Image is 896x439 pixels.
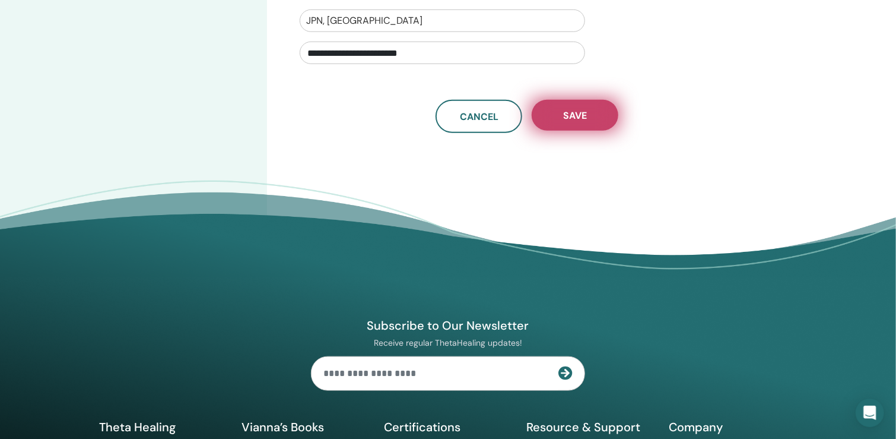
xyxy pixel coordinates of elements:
span: Save [563,109,587,122]
h5: Certifications [384,419,512,435]
button: Save [532,100,618,131]
h5: Company [669,419,797,435]
a: Cancel [436,100,522,133]
h4: Subscribe to Our Newsletter [311,318,585,333]
h5: Resource & Support [526,419,654,435]
h5: Vianna’s Books [242,419,370,435]
h5: Theta Healing [99,419,227,435]
div: Open Intercom Messenger [856,399,884,427]
p: Receive regular ThetaHealing updates! [311,337,585,348]
span: Cancel [460,110,498,123]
